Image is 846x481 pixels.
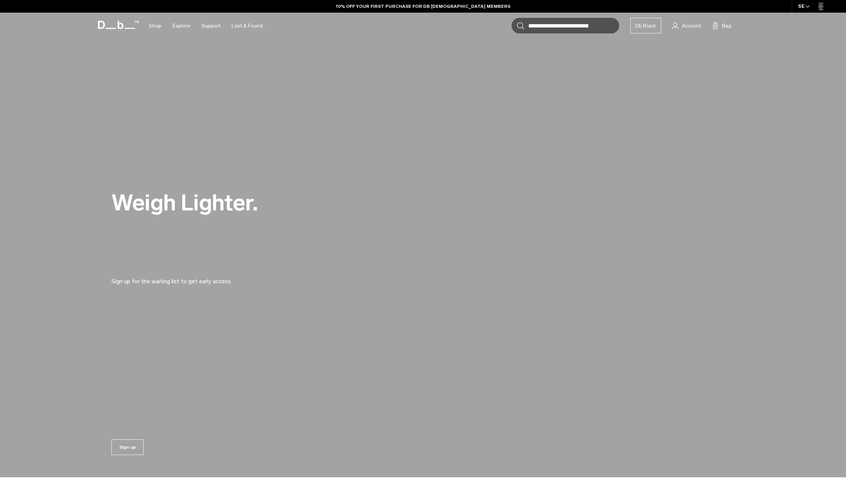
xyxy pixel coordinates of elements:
a: 10% OFF YOUR FIRST PURCHASE FOR DB [DEMOGRAPHIC_DATA] MEMBERS [336,3,510,10]
span: Bag [722,22,731,30]
a: Account [672,21,701,30]
a: Lost & Found [232,13,263,39]
button: Bag [712,21,731,30]
nav: Main Navigation [143,13,268,39]
a: Support [202,13,221,39]
a: Db Black [630,18,661,33]
a: Sign up [111,439,144,455]
a: Explore [173,13,190,39]
a: Shop [149,13,161,39]
p: Sign up for the waiting list to get early access. [111,268,290,286]
span: Account [682,22,701,30]
h2: Weigh Lighter. [111,191,445,214]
